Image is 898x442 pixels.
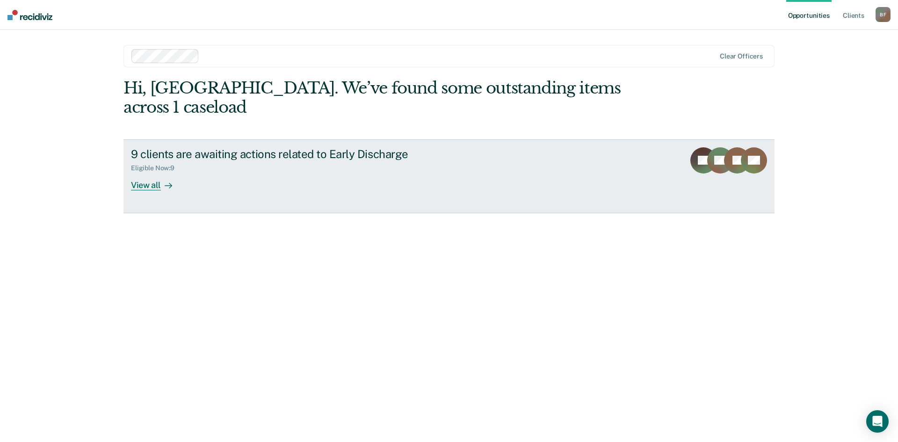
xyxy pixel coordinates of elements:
[123,139,775,213] a: 9 clients are awaiting actions related to Early DischargeEligible Now:9View all
[876,7,891,22] div: B F
[131,164,182,172] div: Eligible Now : 9
[720,52,763,60] div: Clear officers
[876,7,891,22] button: BF
[7,10,52,20] img: Recidiviz
[131,172,183,190] div: View all
[866,410,889,433] div: Open Intercom Messenger
[131,147,459,161] div: 9 clients are awaiting actions related to Early Discharge
[123,79,645,117] div: Hi, [GEOGRAPHIC_DATA]. We’ve found some outstanding items across 1 caseload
